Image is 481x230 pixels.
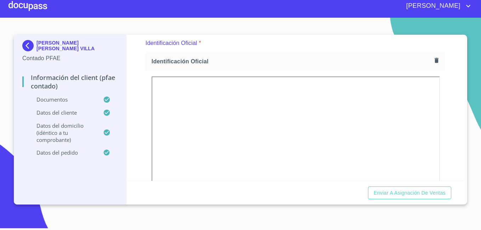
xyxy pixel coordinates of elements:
img: Docupass spot blue [22,40,36,51]
button: Enviar a Asignación de Ventas [368,186,451,200]
span: Enviar a Asignación de Ventas [374,189,446,197]
p: Datos del pedido [22,149,103,156]
p: Identificación Oficial [146,39,197,47]
p: Documentos [22,96,103,103]
p: Datos del cliente [22,109,103,116]
span: [PERSON_NAME] [401,0,464,12]
button: account of current user [401,0,472,12]
span: Identificación Oficial [152,58,432,65]
p: Información del Client (PFAE contado) [22,73,118,90]
p: Contado PFAE [22,54,118,63]
p: Datos del domicilio (idéntico a tu comprobante) [22,122,103,143]
div: [PERSON_NAME] [PERSON_NAME] VILLA [22,40,118,54]
p: [PERSON_NAME] [PERSON_NAME] VILLA [36,40,118,51]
